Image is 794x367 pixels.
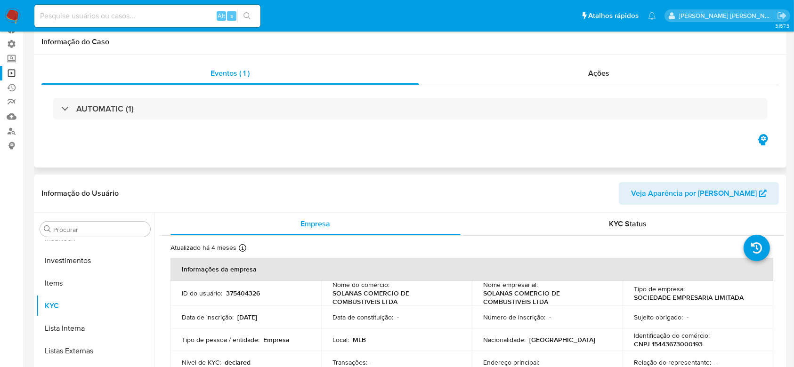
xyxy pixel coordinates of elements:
button: Procurar [44,225,51,233]
span: Atalhos rápidos [588,11,639,21]
a: Sair [777,11,787,21]
p: Tipo de pessoa / entidade : [182,335,259,344]
p: Nacionalidade : [483,335,526,344]
h1: Informação do Caso [41,37,779,47]
p: SOCIEDADE EMPRESARIA LIMITADA [634,293,744,302]
p: SOLANAS COMERCIO DE COMBUSTIVEIS LTDA [483,289,608,306]
p: Data de constituição : [332,313,393,321]
p: Local : [332,335,349,344]
button: search-icon [237,9,257,23]
button: Items [36,272,154,295]
span: Empresa [300,218,330,229]
p: Nome empresarial : [483,280,538,289]
a: Notificações [648,12,656,20]
p: - [549,313,551,321]
input: Pesquise usuários ou casos... [34,10,260,22]
button: Lista Interna [36,317,154,340]
input: Procurar [53,225,146,234]
span: KYC Status [609,218,647,229]
span: s [230,11,233,20]
button: Listas Externas [36,340,154,362]
span: Eventos ( 1 ) [211,68,250,79]
span: Veja Aparência por [PERSON_NAME] [631,182,757,205]
p: 375404326 [226,289,260,297]
span: 3.157.3 [775,22,789,30]
button: Veja Aparência por [PERSON_NAME] [619,182,779,205]
h1: Informação do Usuário [41,189,119,198]
p: - [687,313,689,321]
p: Endereço principal : [483,358,539,367]
p: SOLANAS COMERCIO DE COMBUSTIVEIS LTDA [332,289,457,306]
p: [DATE] [237,313,257,321]
p: MLB [353,335,366,344]
p: Nome do comércio : [332,280,389,289]
p: Sujeito obrigado : [634,313,683,321]
h3: AUTOMATIC (1) [76,104,134,114]
p: - [397,313,399,321]
p: - [371,358,373,367]
p: Transações : [332,358,367,367]
th: Informações da empresa [170,258,773,280]
p: Nível de KYC : [182,358,221,367]
p: CNPJ 15443673000193 [634,340,703,348]
span: Alt [218,11,225,20]
p: andrea.asantos@mercadopago.com.br [679,11,774,20]
p: Empresa [263,335,290,344]
p: Relação do representante : [634,358,711,367]
p: ID do usuário : [182,289,222,297]
span: Ações [589,68,610,79]
p: Tipo de empresa : [634,285,685,293]
p: Número de inscrição : [483,313,545,321]
button: KYC [36,295,154,317]
p: declared [225,358,251,367]
p: - [715,358,717,367]
p: Atualizado há 4 meses [170,243,236,252]
p: Identificação do comércio : [634,331,710,340]
p: Data de inscrição : [182,313,234,321]
button: Investimentos [36,249,154,272]
div: AUTOMATIC (1) [53,98,768,120]
p: [GEOGRAPHIC_DATA] [529,335,595,344]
